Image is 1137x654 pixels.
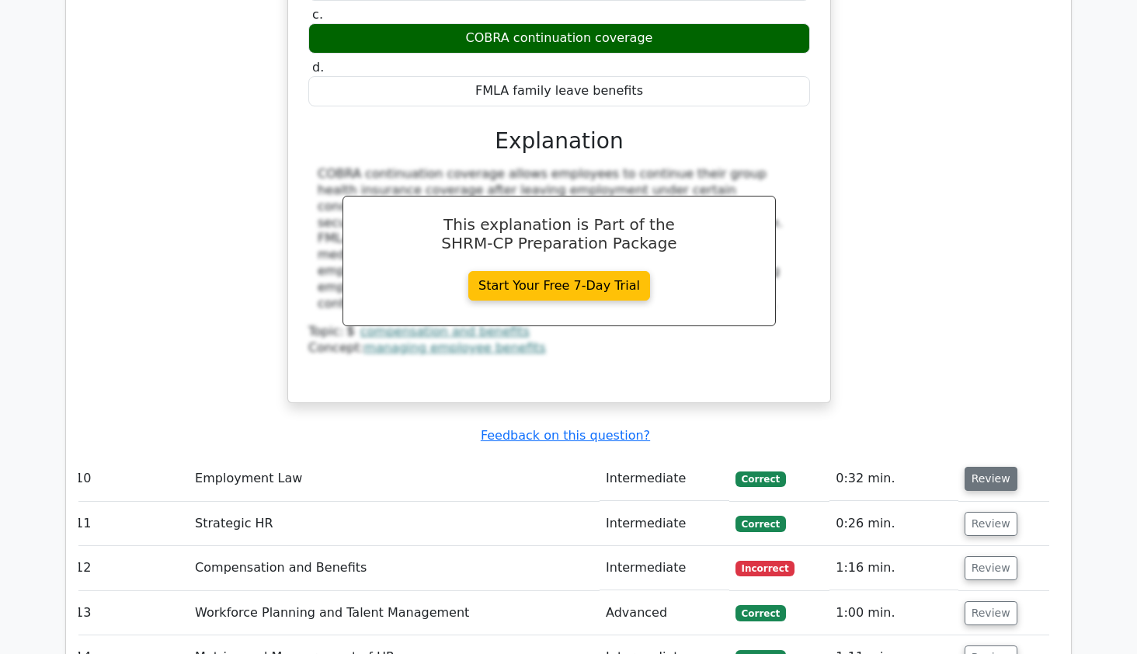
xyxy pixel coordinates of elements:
[360,324,530,339] a: compensation and benefits
[69,591,189,635] td: 13
[308,324,810,340] div: Topic:
[312,60,324,75] span: d.
[735,516,786,531] span: Correct
[829,457,958,501] td: 0:32 min.
[189,546,600,590] td: Compensation and Benefits
[965,467,1017,491] button: Review
[965,556,1017,580] button: Review
[735,471,786,487] span: Correct
[829,546,958,590] td: 1:16 min.
[308,76,810,106] div: FMLA family leave benefits
[364,340,546,355] a: managing employee benefits
[308,340,810,357] div: Concept:
[468,271,650,301] a: Start Your Free 7-Day Trial
[69,457,189,501] td: 10
[189,457,600,501] td: Employment Law
[735,561,795,576] span: Incorrect
[600,546,729,590] td: Intermediate
[829,502,958,546] td: 0:26 min.
[318,166,801,311] div: COBRA continuation coverage allows employees to continue their group health insurance coverage af...
[829,591,958,635] td: 1:00 min.
[600,502,729,546] td: Intermediate
[69,502,189,546] td: 11
[189,502,600,546] td: Strategic HR
[69,546,189,590] td: 12
[312,7,323,22] span: c.
[965,601,1017,625] button: Review
[189,591,600,635] td: Workforce Planning and Talent Management
[481,428,650,443] a: Feedback on this question?
[735,605,786,621] span: Correct
[600,457,729,501] td: Intermediate
[965,512,1017,536] button: Review
[600,591,729,635] td: Advanced
[308,23,810,54] div: COBRA continuation coverage
[318,128,801,155] h3: Explanation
